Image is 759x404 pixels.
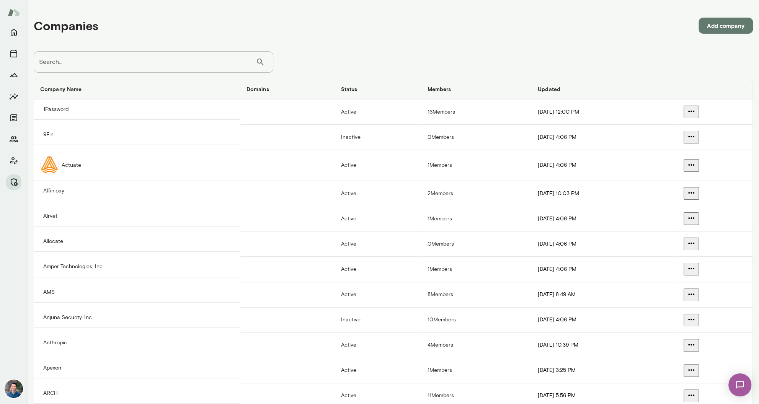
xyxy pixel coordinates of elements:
[34,125,240,145] td: 9Fin
[34,333,240,353] td: Anthropic
[34,18,98,33] h4: Companies
[34,282,240,303] td: AMS
[335,99,421,125] td: Active
[341,85,415,93] h6: Status
[421,206,532,231] td: 1 Members
[6,110,21,125] button: Documents
[421,99,532,125] td: 16 Members
[532,333,677,358] td: [DATE] 10:39 PM
[34,99,240,120] td: 1Password
[6,24,21,40] button: Home
[6,132,21,147] button: Members
[532,150,677,181] td: [DATE] 4:06 PM
[34,257,240,277] td: Amper Technologies, Inc.
[335,333,421,358] td: Active
[421,150,532,181] td: 1 Members
[335,308,421,333] td: Inactive
[34,231,240,252] td: Allocate
[6,46,21,61] button: Sessions
[335,150,421,181] td: Active
[421,231,532,257] td: 0 Members
[335,358,421,383] td: Active
[532,231,677,257] td: [DATE] 4:06 PM
[34,206,240,226] td: Airvet
[421,333,532,358] td: 4 Members
[421,358,532,383] td: 1 Members
[34,308,240,328] td: Anjuna Security, Inc.
[335,257,421,282] td: Active
[699,18,753,34] button: Add company
[532,181,677,206] td: [DATE] 10:03 PM
[532,358,677,383] td: [DATE] 3:25 PM
[532,308,677,333] td: [DATE] 4:06 PM
[335,231,421,257] td: Active
[34,358,240,378] td: Apexon
[8,5,20,20] img: Mento
[34,181,240,201] td: Affinipay
[6,67,21,83] button: Growth Plan
[34,150,240,181] td: Actuate
[335,206,421,231] td: Active
[532,99,677,125] td: [DATE] 12:00 PM
[532,206,677,231] td: [DATE] 4:06 PM
[335,282,421,308] td: Active
[421,308,532,333] td: 10 Members
[6,153,21,168] button: Client app
[538,85,671,93] h6: Updated
[532,257,677,282] td: [DATE] 4:06 PM
[335,181,421,206] td: Active
[421,181,532,206] td: 2 Members
[421,125,532,150] td: 0 Members
[5,380,23,398] img: Alex Yu
[6,89,21,104] button: Insights
[532,282,677,308] td: [DATE] 8:49 AM
[246,85,329,93] h6: Domains
[421,282,532,308] td: 8 Members
[421,257,532,282] td: 1 Members
[34,383,240,404] td: ARCH
[428,85,526,93] h6: Members
[40,85,234,93] h6: Company Name
[335,125,421,150] td: Inactive
[6,174,21,190] button: Manage
[532,125,677,150] td: [DATE] 4:06 PM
